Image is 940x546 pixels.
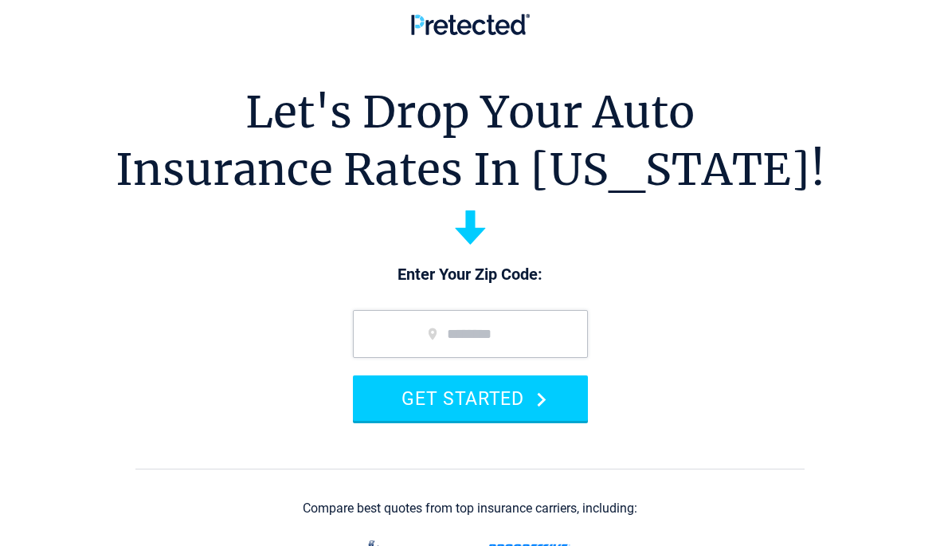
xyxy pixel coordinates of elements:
[116,84,825,198] h1: Let's Drop Your Auto Insurance Rates In [US_STATE]!
[337,264,604,286] p: Enter Your Zip Code:
[353,310,588,358] input: zip code
[303,501,637,516] div: Compare best quotes from top insurance carriers, including:
[411,14,530,35] img: Pretected Logo
[353,375,588,421] button: GET STARTED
